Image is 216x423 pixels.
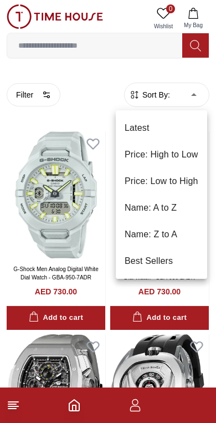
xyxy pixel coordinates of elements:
li: Name: Z to A [116,221,207,248]
li: Best Sellers [116,248,207,274]
li: Price: Low to High [116,168,207,195]
li: Name: A to Z [116,195,207,221]
li: Price: High to Low [116,141,207,168]
li: Latest [116,115,207,141]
